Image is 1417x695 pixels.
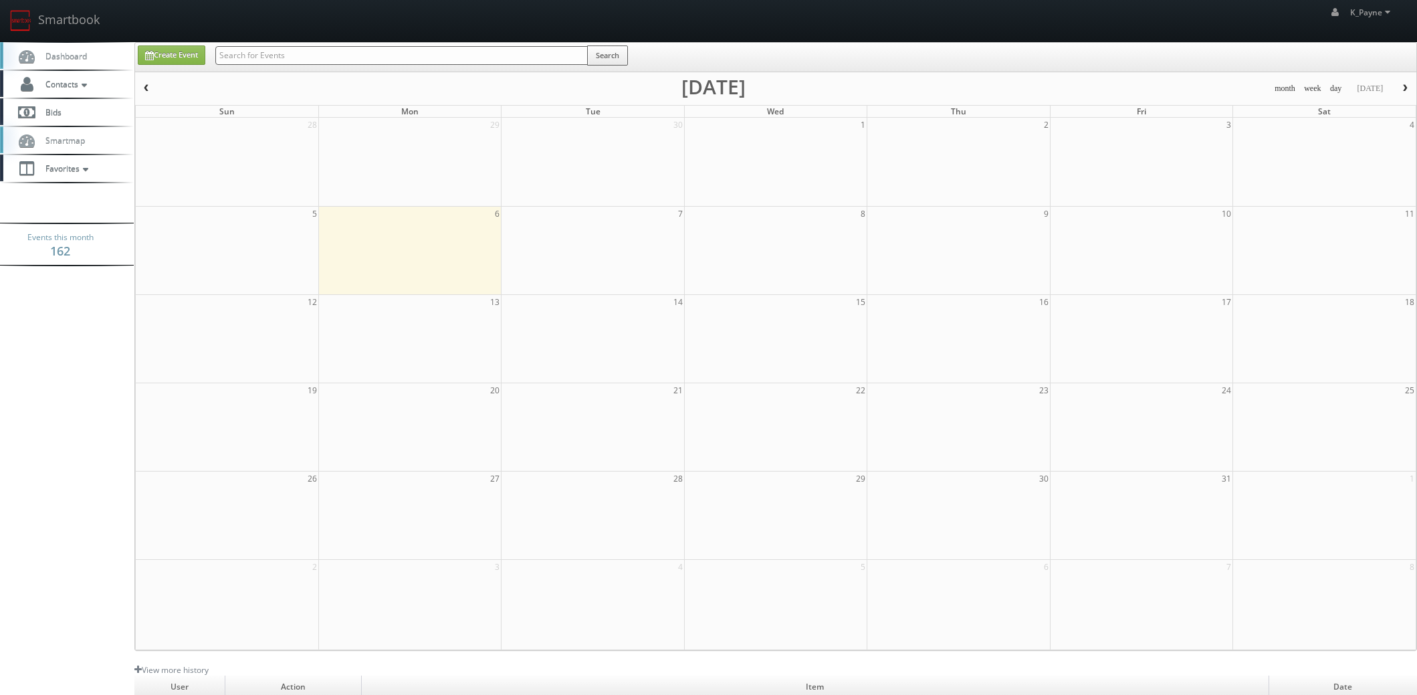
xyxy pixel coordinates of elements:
[672,118,684,132] span: 30
[1043,118,1050,132] span: 2
[306,295,318,309] span: 12
[855,472,867,486] span: 29
[1043,207,1050,221] span: 9
[587,45,628,66] button: Search
[219,106,235,117] span: Sun
[1350,7,1394,18] span: K_Payne
[1404,383,1416,397] span: 25
[1408,472,1416,486] span: 1
[489,383,501,397] span: 20
[311,560,318,574] span: 2
[859,207,867,221] span: 8
[39,78,90,90] span: Contacts
[1225,118,1232,132] span: 3
[951,106,966,117] span: Thu
[1404,295,1416,309] span: 18
[134,664,209,676] a: View more history
[1299,80,1326,97] button: week
[494,560,501,574] span: 3
[1220,383,1232,397] span: 24
[1352,80,1388,97] button: [DATE]
[1225,560,1232,574] span: 7
[1408,118,1416,132] span: 4
[855,383,867,397] span: 22
[489,295,501,309] span: 13
[1043,560,1050,574] span: 6
[39,50,87,62] span: Dashboard
[672,383,684,397] span: 21
[1220,295,1232,309] span: 17
[1038,472,1050,486] span: 30
[311,207,318,221] span: 5
[672,472,684,486] span: 28
[401,106,419,117] span: Mon
[681,80,746,94] h2: [DATE]
[1404,207,1416,221] span: 11
[1137,106,1146,117] span: Fri
[1270,80,1300,97] button: month
[489,118,501,132] span: 29
[677,560,684,574] span: 4
[1408,560,1416,574] span: 8
[586,106,601,117] span: Tue
[306,383,318,397] span: 19
[672,295,684,309] span: 14
[1038,383,1050,397] span: 23
[767,106,784,117] span: Wed
[306,118,318,132] span: 28
[39,163,92,174] span: Favorites
[1325,80,1347,97] button: day
[859,118,867,132] span: 1
[138,45,205,65] a: Create Event
[1318,106,1331,117] span: Sat
[489,472,501,486] span: 27
[50,243,70,259] strong: 162
[27,231,94,244] span: Events this month
[1220,207,1232,221] span: 10
[859,560,867,574] span: 5
[39,134,85,146] span: Smartmap
[677,207,684,221] span: 7
[855,295,867,309] span: 15
[494,207,501,221] span: 6
[39,106,62,118] span: Bids
[1220,472,1232,486] span: 31
[10,10,31,31] img: smartbook-logo.png
[1038,295,1050,309] span: 16
[306,472,318,486] span: 26
[215,46,588,65] input: Search for Events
